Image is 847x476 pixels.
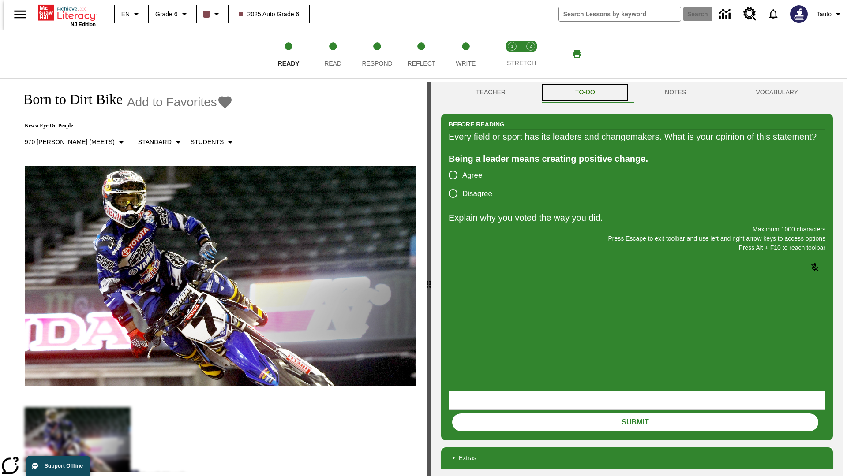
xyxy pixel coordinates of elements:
[518,30,543,78] button: Stretch Respond step 2 of 2
[452,413,818,431] button: Submit
[127,94,233,110] button: Add to Favorites - Born to Dirt Bike
[4,7,129,15] body: Explain why you voted the way you did. Maximum 1000 characters Press Alt + F10 to reach toolbar P...
[817,10,832,19] span: Tauto
[71,22,96,27] span: NJ Edition
[785,3,813,26] button: Select a new avatar
[307,30,358,78] button: Read step 2 of 5
[449,119,505,129] h2: Before Reading
[449,243,825,253] p: Press Alt + F10 to reach toolbar
[187,134,239,150] button: Select Student
[449,152,825,166] div: Being a leader means creating positive change.
[441,447,833,469] div: Extras
[362,60,392,67] span: Respond
[14,91,123,108] h1: Born to Dirt Bike
[540,82,630,103] button: TO-DO
[239,10,300,19] span: 2025 Auto Grade 6
[499,30,525,78] button: Stretch Read step 1 of 2
[152,6,193,22] button: Grade: Grade 6, Select a grade
[790,5,808,23] img: Avatar
[441,82,833,103] div: Instructional Panel Tabs
[762,3,785,26] a: Notifications
[138,138,172,147] p: Standard
[462,188,492,200] span: Disagree
[396,30,447,78] button: Reflect step 4 of 5
[441,82,540,103] button: Teacher
[199,6,225,22] button: Class color is dark brown. Change class color
[352,30,403,78] button: Respond step 3 of 5
[191,138,224,147] p: Students
[4,82,427,472] div: reading
[449,130,825,144] div: Every field or sport has its leaders and changemakers. What is your opinion of this statement?
[7,1,33,27] button: Open side menu
[427,82,431,476] div: Press Enter or Spacebar and then press right and left arrow keys to move the slider
[117,6,146,22] button: Language: EN, Select a language
[25,166,416,386] img: Motocross racer James Stewart flies through the air on his dirt bike.
[459,454,476,463] p: Extras
[26,456,90,476] button: Support Offline
[45,463,83,469] span: Support Offline
[462,170,482,181] span: Agree
[121,10,130,19] span: EN
[14,123,239,129] p: News: Eye On People
[21,134,130,150] button: Select Lexile, 970 Lexile (Meets)
[449,166,499,203] div: poll
[813,6,847,22] button: Profile/Settings
[278,60,300,67] span: Ready
[38,3,96,27] div: Home
[559,7,681,21] input: search field
[529,44,532,48] text: 2
[714,2,738,26] a: Data Center
[155,10,178,19] span: Grade 6
[431,82,843,476] div: activity
[630,82,721,103] button: NOTES
[440,30,491,78] button: Write step 5 of 5
[408,60,436,67] span: Reflect
[507,59,536,67] span: STRETCH
[127,95,217,109] span: Add to Favorites
[456,60,476,67] span: Write
[263,30,314,78] button: Ready step 1 of 5
[449,225,825,234] p: Maximum 1000 characters
[721,82,833,103] button: VOCABULARY
[449,211,825,225] p: Explain why you voted the way you did.
[511,44,513,48] text: 1
[135,134,187,150] button: Scaffolds, Standard
[563,46,591,62] button: Print
[449,234,825,243] p: Press Escape to exit toolbar and use left and right arrow keys to access options
[738,2,762,26] a: Resource Center, Will open in new tab
[804,257,825,278] button: Click to activate and allow voice recognition
[25,138,115,147] p: 970 [PERSON_NAME] (Meets)
[324,60,341,67] span: Read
